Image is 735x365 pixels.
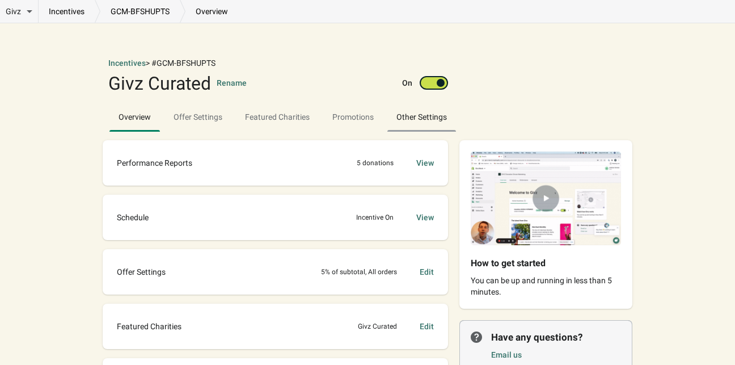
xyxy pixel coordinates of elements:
[416,212,434,223] div: View
[491,330,621,344] p: Have any questions?
[357,157,394,169] div: 5 donations
[416,157,434,169] div: View
[236,107,319,127] span: Featured Charities
[321,266,397,278] div: 5% of subtotal, All orders
[117,157,192,169] p: Performance Reports
[332,112,374,121] span: Promotions
[491,350,522,359] a: Email us
[117,266,166,278] span: Offer Settings
[108,57,146,69] button: Incentives
[459,140,632,257] img: de22701b3f454b70bb084da32b4ae3d0-1644416428799-with-play.gif
[164,107,231,127] span: Offer Settings
[39,6,95,17] a: incentives
[146,58,216,68] span: > #GCM-BFSHUPTS
[387,107,456,127] span: Other Settings
[6,6,21,17] span: Givz
[108,74,211,93] div: Givz Curated
[420,321,434,332] div: Edit
[420,266,434,278] div: Edit
[471,257,603,270] h2: How to get started
[358,321,397,332] div: Givz Curated
[217,77,247,89] button: Rename
[471,275,621,297] p: You can be up and running in less than 5 minutes.
[100,6,180,17] a: GCM-BFSHUPTS
[117,212,149,223] p: Schedule
[185,6,238,17] p: overview
[402,77,412,89] label: On
[356,212,394,223] p: Incentive On
[117,321,181,332] span: Featured Charities
[109,107,160,127] span: Overview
